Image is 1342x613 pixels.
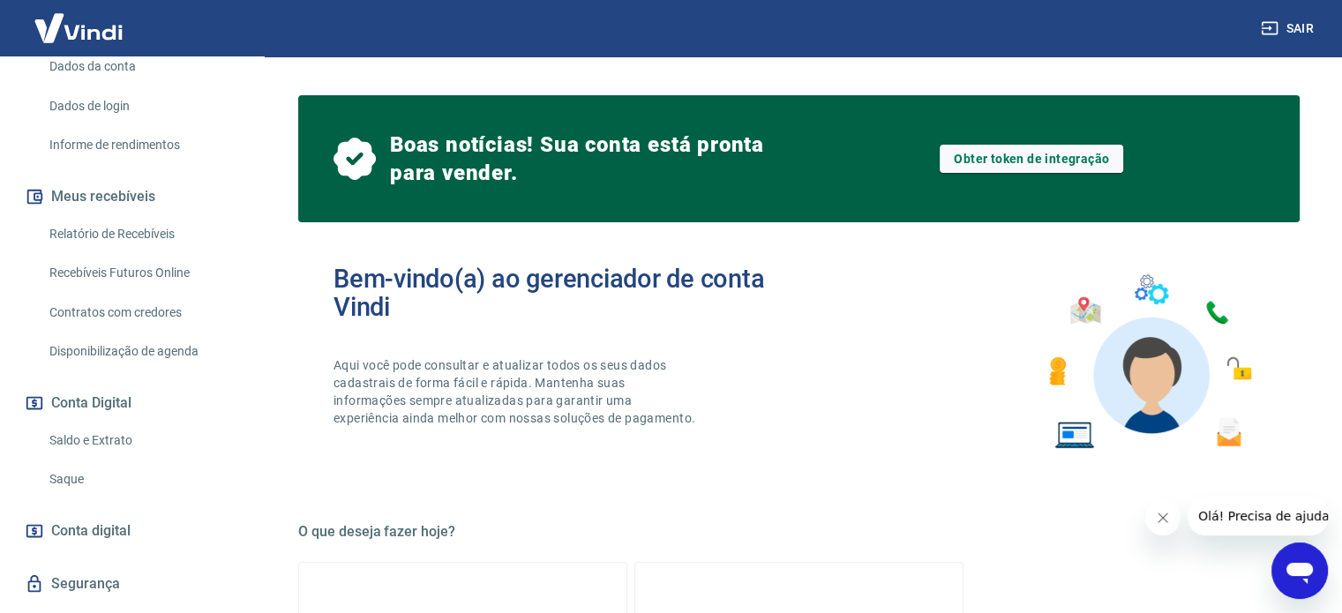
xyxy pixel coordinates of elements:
[11,12,148,26] span: Olá! Precisa de ajuda?
[42,216,243,252] a: Relatório de Recebíveis
[42,255,243,291] a: Recebíveis Futuros Online
[42,88,243,124] a: Dados de login
[1257,12,1321,45] button: Sair
[298,523,1300,541] h5: O que deseja fazer hoje?
[42,422,243,459] a: Saldo e Extrato
[334,356,699,427] p: Aqui você pode consultar e atualizar todos os seus dados cadastrais de forma fácil e rápida. Mant...
[42,127,243,163] a: Informe de rendimentos
[42,295,243,331] a: Contratos com credores
[940,145,1123,173] a: Obter token de integração
[1188,497,1328,535] iframe: Mensagem da empresa
[21,564,243,603] a: Segurança
[21,177,243,216] button: Meus recebíveis
[1145,500,1181,535] iframe: Fechar mensagem
[1271,542,1328,599] iframe: Botão para abrir a janela de mensagens
[334,265,799,321] h2: Bem-vindo(a) ao gerenciador de conta Vindi
[51,519,131,543] span: Conta digital
[21,384,243,422] button: Conta Digital
[42,333,243,370] a: Disponibilização de agenda
[21,1,136,55] img: Vindi
[21,512,243,550] a: Conta digital
[390,131,771,187] span: Boas notícias! Sua conta está pronta para vender.
[42,49,243,85] a: Dados da conta
[42,461,243,497] a: Saque
[1033,265,1264,460] img: Imagem de um avatar masculino com diversos icones exemplificando as funcionalidades do gerenciado...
